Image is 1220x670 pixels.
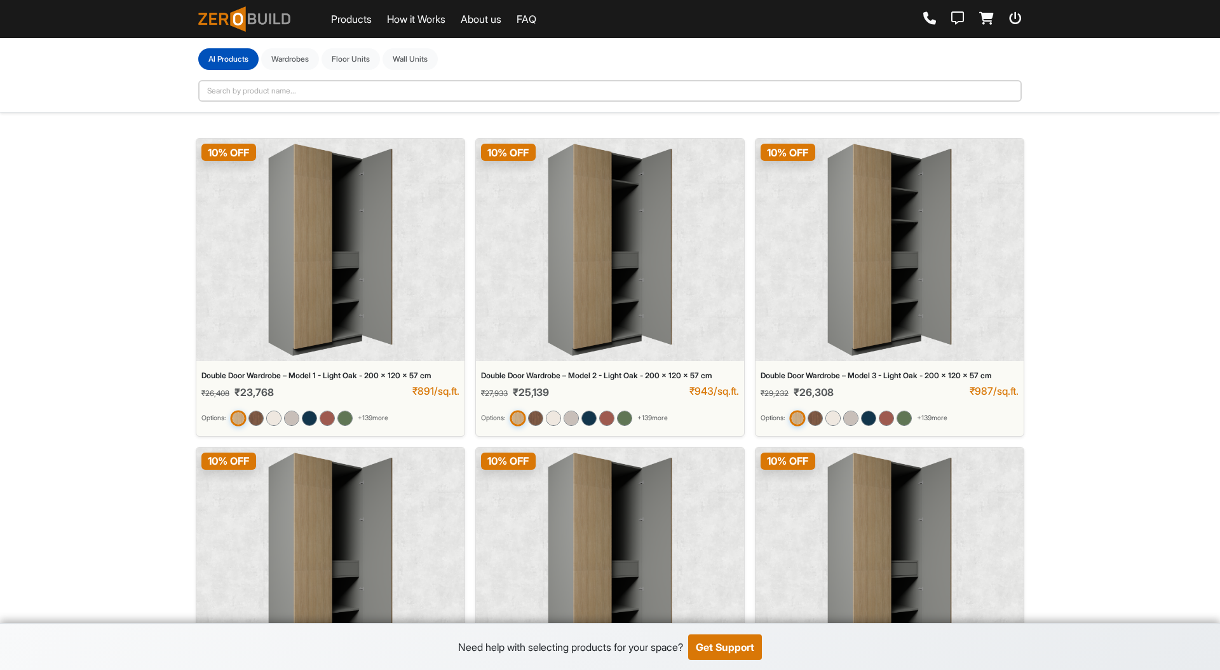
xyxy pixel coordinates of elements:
span: + 139 more [358,413,388,423]
span: 10 % OFF [201,144,256,161]
img: Double Door Wardrobe – Model 2 - Graphite Blue - 200 x 120 x 57 cm [581,411,597,426]
small: Options: [481,413,505,423]
img: Double Door Wardrobe – Model 2 - Walnut Brown - 200 x 120 x 57 cm [528,411,543,426]
img: Double Door Wardrobe – Model 1 - Light Oak - 200 x 120 x 57 cm [268,144,393,356]
div: ₹891/sq.ft. [412,385,459,397]
a: Double Door Wardrobe – Model 1 - Light Oak - 200 x 120 x 57 cm10% OFFDouble Door Wardrobe – Model... [196,138,465,437]
button: Floor Units [322,48,380,70]
div: Double Door Wardrobe – Model 2 - Light Oak - 200 x 120 x 57 cm [481,371,739,380]
div: ₹943/sq.ft. [689,385,739,397]
button: Wall Units [383,48,438,70]
img: Double Door Wardrobe – Model 3 - Walnut Brown - 200 x 120 x 57 cm [808,411,823,426]
small: Options: [761,413,785,423]
img: Double Door Wardrobe – Model 2 - Light Oak - 200 x 120 x 57 cm [548,144,672,356]
img: Double Door Wardrobe – Model 2 - English Green - 200 x 120 x 57 cm [617,411,632,426]
img: Double Door Wardrobe – Model 1 - Ivory Cream - 200 x 120 x 57 cm [266,411,281,426]
div: Double Door Wardrobe – Model 1 - Light Oak - 200 x 120 x 57 cm [201,371,459,380]
img: Double Door Wardrobe – Model 4 - Light Oak - 200 x 120 x 57 cm [268,453,393,665]
span: 10 % OFF [481,453,536,470]
img: Double Door Wardrobe – Model 3 - Sandstone - 200 x 120 x 57 cm [843,411,858,426]
span: ₹23,768 [234,386,274,399]
img: Double Door Wardrobe – Model 1 - Sandstone - 200 x 120 x 57 cm [284,411,299,426]
a: Double Door Wardrobe – Model 3 - Light Oak - 200 x 120 x 57 cm10% OFFDouble Door Wardrobe – Model... [755,138,1024,437]
span: 10 % OFF [761,144,815,161]
div: Need help with selecting products for your space? [458,639,683,655]
img: Double Door Wardrobe – Model 3 - English Green - 200 x 120 x 57 cm [897,411,912,426]
span: 10 % OFF [201,453,256,470]
button: Wardrobes [261,48,319,70]
span: ₹26,408 [201,388,229,398]
img: Double Door Wardrobe – Model 2 - Sandstone - 200 x 120 x 57 cm [564,411,579,426]
img: Double Door Wardrobe – Model 2 - Light Oak - 200 x 120 x 57 cm [510,410,525,426]
span: ₹29,232 [761,388,789,398]
span: 10 % OFF [761,453,815,470]
img: Double Door Wardrobe – Model 1 - Walnut Brown - 200 x 120 x 57 cm [248,411,264,426]
span: ₹27,933 [481,388,508,398]
span: ₹26,308 [794,386,834,399]
img: Double Door Wardrobe – Model 3 - Light Oak - 200 x 120 x 57 cm [789,410,805,426]
img: Double Door Wardrobe – Model 3 - Graphite Blue - 200 x 120 x 57 cm [861,411,876,426]
button: Al Products [198,48,259,70]
span: ₹25,139 [513,386,549,399]
img: Double Door Wardrobe – Model 3 - Light Oak - 200 x 120 x 57 cm [827,144,952,356]
div: Double Door Wardrobe – Model 3 - Light Oak - 200 x 120 x 57 cm [761,371,1019,380]
button: Get Support [688,634,762,660]
span: + 139 more [637,413,668,423]
img: Double Door Wardrobe – Model 1 - English Green - 200 x 120 x 57 cm [337,411,353,426]
img: Double Door Wardrobe – Model 6 - Light Oak - 200 x 120 x 57 cm [827,453,952,665]
img: ZeroBuild logo [198,6,290,32]
input: Search by product name... [198,80,1022,102]
a: Double Door Wardrobe – Model 2 - Light Oak - 200 x 120 x 57 cm10% OFFDouble Door Wardrobe – Model... [475,138,745,437]
a: About us [461,11,501,27]
a: Products [331,11,372,27]
img: Double Door Wardrobe – Model 3 - Ivory Cream - 200 x 120 x 57 cm [825,411,841,426]
img: Double Door Wardrobe – Model 1 - Graphite Blue - 200 x 120 x 57 cm [302,411,317,426]
img: Double Door Wardrobe – Model 2 - Earth Brown - 200 x 120 x 57 cm [599,411,614,426]
img: Double Door Wardrobe – Model 1 - Light Oak - 200 x 120 x 57 cm [230,410,246,426]
a: Logout [1009,12,1022,26]
a: FAQ [517,11,536,27]
img: Double Door Wardrobe – Model 1 - Earth Brown - 200 x 120 x 57 cm [320,411,335,426]
small: Options: [201,413,226,423]
span: 10 % OFF [481,144,536,161]
img: Double Door Wardrobe – Model 5 - Light Oak - 200 x 120 x 57 cm [548,453,672,665]
span: + 139 more [917,413,947,423]
img: Double Door Wardrobe – Model 2 - Ivory Cream - 200 x 120 x 57 cm [546,411,561,426]
a: How it Works [387,11,445,27]
div: ₹987/sq.ft. [970,385,1019,397]
img: Double Door Wardrobe – Model 3 - Earth Brown - 200 x 120 x 57 cm [879,411,894,426]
